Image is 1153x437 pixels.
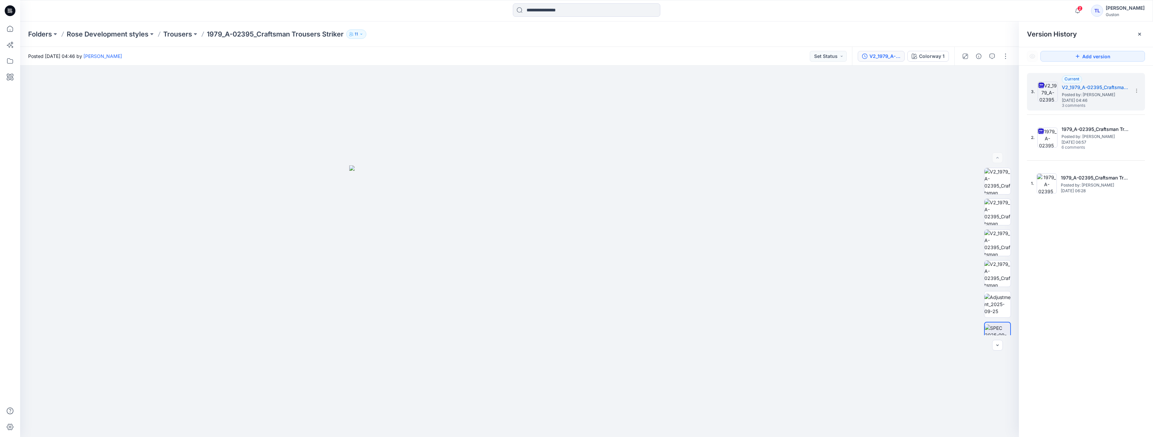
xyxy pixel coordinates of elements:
span: 6 comments [1061,145,1108,150]
img: V2_1979_A-02395_Craftsman Trousers Striker [1038,82,1058,102]
span: Posted by: Tharindu Lakmal Perera [1061,133,1129,140]
span: Posted [DATE] 04:46 by [28,53,122,60]
button: Add version [1040,51,1145,62]
a: Trousers [163,29,192,39]
span: 2. [1031,135,1035,141]
span: Posted by: Tharindu Lakmal Perera [1061,182,1128,189]
button: Colorway 1 [907,51,949,62]
h5: V2_1979_A-02395_Craftsman Trousers Striker [1062,83,1129,91]
img: Adjustment_2025-09-25 [984,294,1011,315]
div: TL [1091,5,1103,17]
div: Colorway 1 [919,53,945,60]
a: [PERSON_NAME] [83,53,122,59]
span: 3 comments [1062,103,1109,108]
a: Folders [28,29,52,39]
button: Close [1137,31,1142,37]
span: 3. [1031,89,1035,95]
img: V2_1979_A-02395_Craftsman Trousers Striker_Colorway 1_Front [984,168,1011,194]
div: [PERSON_NAME] [1106,4,1145,12]
span: 2 [1077,6,1083,11]
div: V2_1979_A-02395_Craftsman Trousers Striker [869,53,900,60]
span: Current [1065,76,1079,81]
span: Version History [1027,30,1077,38]
img: V2_1979_A-02395_Craftsman Trousers Striker_Colorway 1_Right [984,261,1011,287]
span: 1. [1031,180,1034,187]
img: 1979_A-02395_Craftsman Trousers Striker [1037,173,1057,194]
span: [DATE] 04:46 [1062,98,1129,103]
img: SPEC 2025-09-26 095107 [985,324,1010,346]
span: Posted by: Tharindu Lakmal Perera [1062,91,1129,98]
img: V2_1979_A-02395_Craftsman Trousers Striker_Colorway 1_Left [984,230,1011,256]
a: Rose Development styles [67,29,148,39]
img: V2_1979_A-02395_Craftsman Trousers Striker_Colorway 1_Back [984,199,1011,225]
p: 1979_A-02395_Craftsman Trousers Striker [207,29,344,39]
h5: 1979_A-02395_Craftsman Trousers Striker [1061,174,1128,182]
button: Show Hidden Versions [1027,51,1038,62]
button: V2_1979_A-02395_Craftsman Trousers Striker [858,51,905,62]
img: 1979_A-02395_Craftsman Trousers Striker [1037,128,1057,148]
button: Details [973,51,984,62]
span: [DATE] 06:28 [1061,189,1128,193]
span: [DATE] 06:57 [1061,140,1129,145]
button: 11 [346,29,366,39]
p: 11 [355,30,358,38]
h5: 1979_A-02395_Craftsman Trousers Striker [1061,125,1129,133]
div: Guston [1106,12,1145,17]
